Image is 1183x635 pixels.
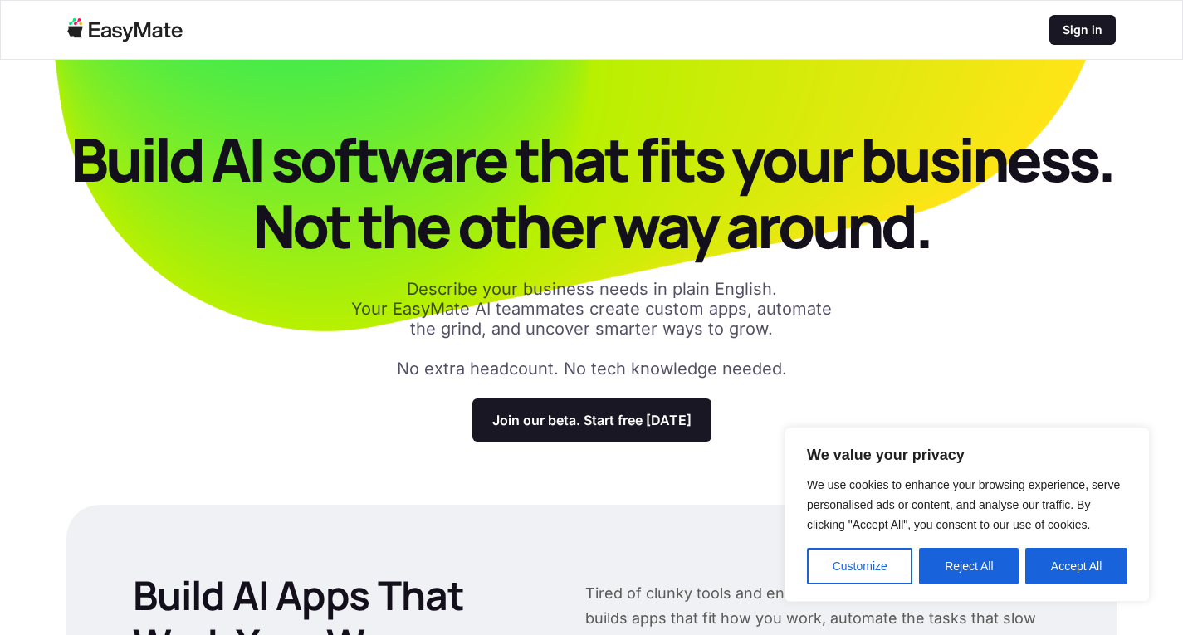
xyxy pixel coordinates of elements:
[1063,22,1102,38] p: Sign in
[343,279,841,339] p: Describe your business needs in plain English. Your EasyMate AI teammates create custom apps, aut...
[492,412,692,428] p: Join our beta. Start free [DATE]
[807,475,1127,535] p: We use cookies to enhance your browsing experience, serve personalised ads or content, and analys...
[807,548,912,584] button: Customize
[66,126,1117,259] p: Build AI software that fits your business. Not the other way around.
[472,398,711,442] a: Join our beta. Start free [DATE]
[1049,15,1116,45] a: Sign in
[1025,548,1127,584] button: Accept All
[919,548,1019,584] button: Reject All
[785,427,1150,602] div: We value your privacy
[397,359,787,379] p: No extra headcount. No tech knowledge needed.
[807,445,1127,465] p: We value your privacy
